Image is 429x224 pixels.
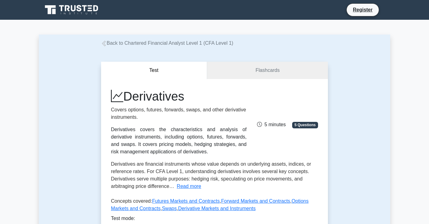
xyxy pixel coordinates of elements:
a: Flashcards [207,62,328,79]
span: 5 Questions [292,122,318,128]
span: 5 minutes [257,122,286,127]
a: Forward Markets and Contracts [221,198,290,204]
a: Back to Chartered Financial Analyst Level 1 (CFA Level 1) [101,40,233,46]
h1: Derivatives [111,89,247,104]
p: Concepts covered: , , , , [111,197,318,215]
button: Test [101,62,207,79]
button: Read more [177,183,201,190]
span: Derivatives are financial instruments whose value depends on underlying assets, indices, or refer... [111,161,311,189]
a: Swaps [162,206,177,211]
a: Futures Markets and Contracts [152,198,220,204]
a: Derivative Markets and Instruments [178,206,256,211]
div: Derivatives covers the characteristics and analysis of derivative instruments, including options,... [111,126,247,156]
p: Covers options, futures, forwards, swaps, and other derivative instruments. [111,106,247,121]
a: Register [349,6,376,14]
